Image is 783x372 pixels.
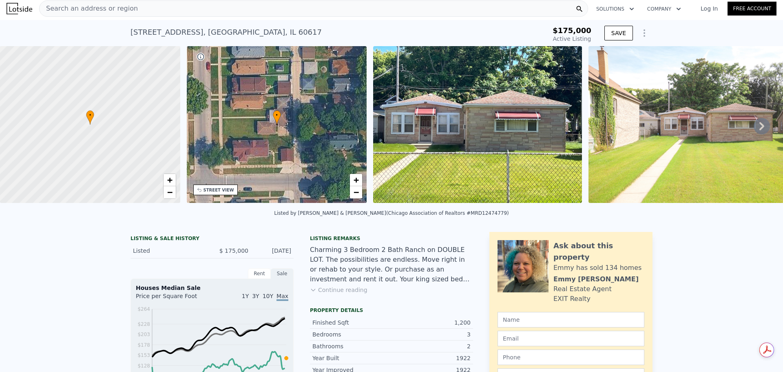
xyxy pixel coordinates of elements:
span: + [354,175,359,185]
tspan: $228 [137,321,150,327]
tspan: $264 [137,306,150,312]
div: Rent [248,268,271,279]
div: 1,200 [391,319,471,327]
div: Price per Square Foot [136,292,212,305]
button: Company [641,2,688,16]
input: Phone [498,350,644,365]
button: Show Options [636,25,652,41]
div: Finished Sqft [312,319,391,327]
div: Emmy [PERSON_NAME] [553,274,639,284]
div: Ask about this property [553,240,644,263]
div: Listing remarks [310,235,473,242]
div: • [86,110,94,125]
span: Search an address or region [40,4,138,13]
a: Zoom in [164,174,176,186]
div: STREET VIEW [203,187,234,193]
div: [STREET_ADDRESS] , [GEOGRAPHIC_DATA] , IL 60617 [130,27,322,38]
span: − [354,187,359,197]
span: 10Y [263,293,273,299]
span: Active Listing [553,36,591,42]
a: Zoom in [350,174,362,186]
div: Year Built [312,354,391,362]
div: 2 [391,342,471,350]
div: LISTING & SALE HISTORY [130,235,294,243]
tspan: $153 [137,352,150,358]
span: • [273,111,281,119]
a: Free Account [728,2,776,16]
span: $ 175,000 [219,247,248,254]
button: Continue reading [310,286,367,294]
div: Bathrooms [312,342,391,350]
span: 3Y [252,293,259,299]
tspan: $128 [137,363,150,369]
div: 3 [391,330,471,339]
div: Property details [310,307,473,314]
span: $175,000 [553,26,591,35]
div: 1922 [391,354,471,362]
div: Sale [271,268,294,279]
img: Lotside [7,3,32,14]
div: Listed by [PERSON_NAME] & [PERSON_NAME] (Chicago Association of Realtors #MRD12474779) [274,210,509,216]
div: Bedrooms [312,330,391,339]
span: + [167,175,172,185]
button: SAVE [604,26,633,40]
div: EXIT Realty [553,294,591,304]
div: Charming 3 Bedroom 2 Bath Ranch on DOUBLE LOT. The possibilities are endless. Move right in or re... [310,245,473,284]
a: Zoom out [350,186,362,198]
a: Log In [691,4,728,13]
div: Emmy has sold 134 homes [553,263,641,273]
tspan: $178 [137,342,150,348]
div: Houses Median Sale [136,284,288,292]
input: Name [498,312,644,327]
span: • [86,111,94,119]
img: Sale: 169789118 Parcel: 17997539 [373,46,582,203]
tspan: $203 [137,332,150,337]
input: Email [498,331,644,346]
span: Max [276,293,288,301]
div: Listed [133,247,206,255]
span: 1Y [242,293,249,299]
button: Solutions [590,2,641,16]
div: [DATE] [255,247,291,255]
span: − [167,187,172,197]
div: • [273,110,281,125]
a: Zoom out [164,186,176,198]
div: Real Estate Agent [553,284,612,294]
